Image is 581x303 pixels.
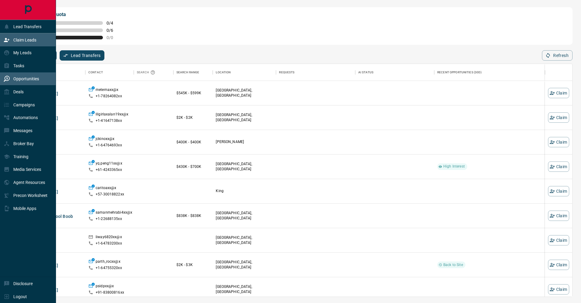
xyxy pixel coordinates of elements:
button: Refresh [542,50,573,61]
p: [GEOGRAPHIC_DATA], [GEOGRAPHIC_DATA] [216,112,273,123]
button: Claim [548,260,569,270]
p: caritoaxx@x [96,185,116,192]
p: $838K - $838K [176,213,210,218]
p: [GEOGRAPHIC_DATA], [GEOGRAPHIC_DATA] [216,211,273,221]
p: +1- 64755320xx [96,265,122,271]
button: Claim [548,161,569,172]
button: Claim [548,186,569,196]
p: parth_rocxx@x [96,259,120,265]
div: Requests [279,64,294,81]
button: Claim [548,112,569,123]
p: samanmehrabi4xx@x [96,210,132,216]
p: jckinoxx@x [96,136,114,143]
p: lilgirlaxalan19xx@x [96,112,128,118]
div: Name [22,64,85,81]
p: +1- 22688135xx [96,216,122,221]
p: King [216,188,273,194]
p: [PERSON_NAME] [216,139,273,145]
div: Location [216,64,231,81]
p: +61- 4243365xx [96,167,122,172]
div: Recent Opportunities (30d) [434,64,545,81]
span: 0 / 4 [107,21,120,25]
div: Location [213,64,276,81]
p: $2K - $2K [176,115,210,120]
div: AI Status [355,64,434,81]
button: Claim [548,211,569,221]
div: Search Range [176,64,199,81]
p: +91- 83800816xx [96,290,124,295]
div: Contact [88,64,103,81]
p: $430K - $700K [176,164,210,169]
p: $400K - $400K [176,139,210,145]
button: Claim [548,284,569,295]
span: 0 / 0 [107,35,120,40]
p: +1- 78264082xx [96,94,122,99]
div: Contact [85,64,134,81]
div: AI Status [358,64,373,81]
p: $545K - $599K [176,90,210,96]
p: liway6820xx@x [96,235,122,241]
button: Claim [548,137,569,147]
button: Lead Transfers [60,50,105,61]
span: 0 / 6 [107,28,120,33]
p: +1- 64764693xx [96,143,122,148]
p: [GEOGRAPHIC_DATA], [GEOGRAPHIC_DATA] [216,161,273,172]
p: +57- 30018822xx [96,192,124,197]
div: Search [137,64,157,81]
p: My Daily Quota [33,11,120,18]
span: Back to Site [441,262,465,268]
p: [GEOGRAPHIC_DATA], [GEOGRAPHIC_DATA] [216,88,273,98]
p: [GEOGRAPHIC_DATA], [GEOGRAPHIC_DATA] [216,260,273,270]
button: Claim [548,235,569,245]
p: metemaxx@x [96,87,118,94]
div: Recent Opportunities (30d) [437,64,482,81]
p: +1- 64783200xx [96,241,122,246]
p: [GEOGRAPHIC_DATA], [GEOGRAPHIC_DATA] [216,235,273,245]
span: High Interest [441,164,467,169]
p: +1- 41647138xx [96,118,122,123]
p: $2K - $3K [176,262,210,268]
p: [GEOGRAPHIC_DATA], [GEOGRAPHIC_DATA] [216,284,273,295]
p: psidpxx@x [96,284,114,290]
div: Search Range [173,64,213,81]
button: Claim [548,88,569,98]
div: Requests [276,64,355,81]
p: yq.peng11xx@x [96,161,122,167]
